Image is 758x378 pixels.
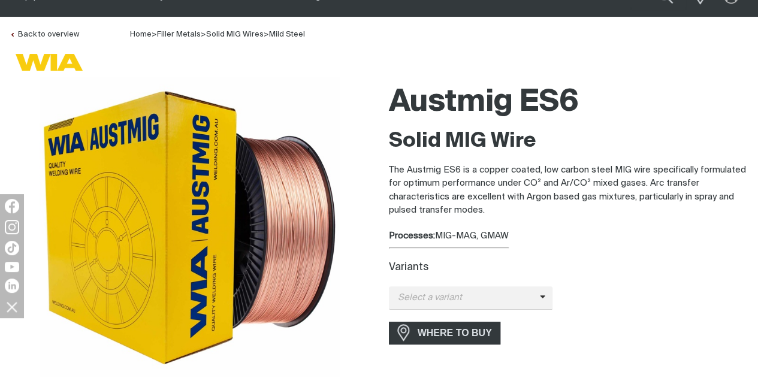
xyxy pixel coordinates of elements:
span: > [201,31,206,38]
span: > [152,31,157,38]
img: Austmig ES6 [40,77,339,377]
span: > [264,31,269,38]
img: Facebook [5,199,19,213]
span: WHERE TO BUY [410,323,500,343]
a: Solid MIG Wires [206,31,264,38]
span: Home [130,31,152,38]
img: YouTube [5,262,19,272]
strong: Processes: [389,231,435,240]
a: WHERE TO BUY [389,322,501,344]
div: MIG-MAG, GMAW [389,229,749,243]
a: Home [130,29,152,38]
img: LinkedIn [5,279,19,293]
a: Filler Metals [157,31,201,38]
label: Variants [389,262,428,273]
span: Select a variant [389,291,540,305]
img: hide socials [2,297,22,317]
h2: Solid MIG Wire [389,128,749,155]
h1: Austmig ES6 [389,83,749,122]
img: TikTok [5,241,19,255]
a: Back to overview [10,31,79,38]
a: Mild Steel [269,31,305,38]
img: Instagram [5,220,19,234]
p: The Austmig ES6 is a copper coated, low carbon steel MIG wire specifically formulated for optimum... [389,164,749,217]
